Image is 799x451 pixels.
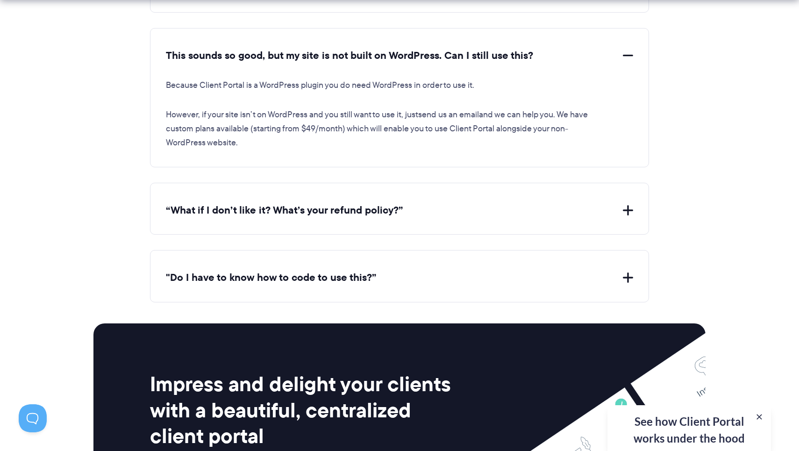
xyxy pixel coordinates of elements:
button: "Do I have to know how to code to use this?” [166,271,633,285]
p: Because Client Portal is a WordPress plugin you do need WordPress in order to use it. [166,79,591,93]
a: send us an email [418,108,479,121]
h2: Impress and delight your clients with a beautiful, centralized client portal [150,371,457,449]
button: This sounds so good, but my site is not built on WordPress. Can I still use this? [166,49,633,63]
iframe: Toggle Customer Support [19,404,47,432]
p: However, if your site isn’t on WordPress and you still want to use it, just and we can help you. ... [166,108,591,150]
div: This sounds so good, but my site is not built on WordPress. Can I still use this? [166,63,633,150]
button: “What if I don’t like it? What’s your refund policy?” [166,203,633,218]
